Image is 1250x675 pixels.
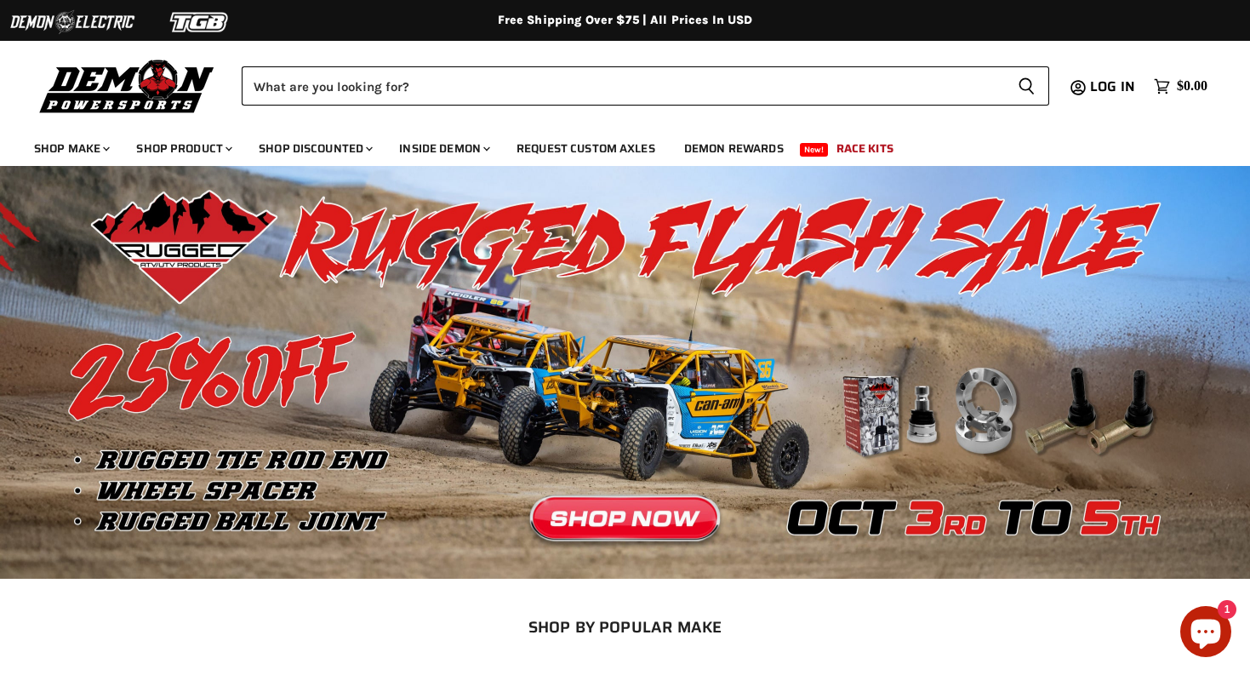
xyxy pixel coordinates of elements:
inbox-online-store-chat: Shopify online store chat [1175,606,1236,661]
a: $0.00 [1145,74,1216,99]
a: Shop Make [21,131,120,166]
a: Shop Discounted [246,131,383,166]
button: Search [1004,66,1049,106]
img: TGB Logo 2 [136,6,264,38]
a: Demon Rewards [671,131,796,166]
img: Demon Electric Logo 2 [9,6,136,38]
a: Shop Product [123,131,243,166]
span: $0.00 [1177,78,1207,94]
input: Search [242,66,1004,106]
a: Race Kits [824,131,906,166]
span: Log in [1090,76,1135,97]
a: Log in [1082,79,1145,94]
span: New! [800,143,829,157]
img: Demon Powersports [34,55,220,116]
h2: SHOP BY POPULAR MAKE [21,618,1230,636]
form: Product [242,66,1049,106]
a: Request Custom Axles [504,131,668,166]
ul: Main menu [21,124,1203,166]
a: Inside Demon [386,131,500,166]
